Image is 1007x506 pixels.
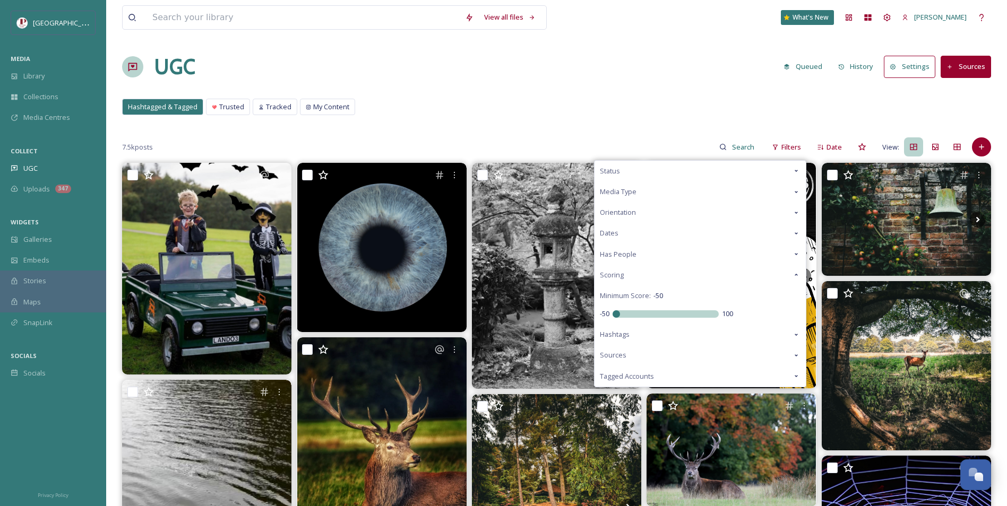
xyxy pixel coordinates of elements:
[479,7,541,28] a: View all files
[600,187,636,197] span: Media Type
[960,459,991,490] button: Open Chat
[11,352,37,360] span: SOCIALS
[941,56,991,77] button: Sources
[600,309,609,319] span: -50
[778,56,833,77] a: Queued
[33,18,100,28] span: [GEOGRAPHIC_DATA]
[11,147,38,155] span: COLLECT
[23,297,41,307] span: Maps
[147,6,460,29] input: Search your library
[23,92,58,102] span: Collections
[781,142,801,152] span: Filters
[23,368,46,378] span: Socials
[600,270,624,280] span: Scoring
[122,142,153,152] span: 7.5k posts
[600,350,626,360] span: Sources
[11,218,39,226] span: WIDGETS
[55,185,71,193] div: 347
[23,71,45,81] span: Library
[884,56,941,77] a: Settings
[653,291,663,301] span: -50
[122,163,291,374] img: Deep in the woodland, a Halloween trail awaits — glowing lanterns, swirling mist and spooky skele...
[17,18,28,28] img: download%20(5).png
[472,163,641,388] img: Twenty Five 049 #twentyfive #blackandwhitetwentyfive #blackandwhite2025 #blackandwhitezen #blacka...
[600,166,620,176] span: Status
[219,102,244,112] span: Trusted
[600,329,630,339] span: Hashtags
[23,255,49,265] span: Embeds
[778,56,828,77] button: Queued
[882,142,899,152] span: View:
[23,163,38,173] span: UGC
[600,291,651,301] span: Minimum Score:
[722,309,733,319] span: 100
[822,163,991,276] img: Tatton Park. Knutsford. 🍎🌸 #tattonpark #kitchengarden #cheshire #knutsford #canon #canonr7 #canon...
[23,234,52,245] span: Galleries
[833,56,879,77] button: History
[600,207,636,217] span: Orientation
[313,102,349,112] span: My Content
[297,163,467,332] img: Another stunning icy blue iris photo! Are you looking for an iris photographer? Why not come and ...
[38,492,68,499] span: Privacy Policy
[600,228,618,238] span: Dates
[914,12,967,22] span: [PERSON_NAME]
[827,142,842,152] span: Date
[11,55,30,63] span: MEDIA
[833,56,884,77] a: History
[781,10,834,25] a: What's New
[23,276,46,286] span: Stories
[23,318,53,328] span: SnapLink
[600,371,654,381] span: Tagged Accounts
[128,102,197,112] span: Hashtagged & Tagged
[822,281,991,450] img: Revisiting some edits from tattonpark 🍁🍂 #photographer #photography #wildlifephotographer #nation...
[266,102,291,112] span: Tracked
[884,56,935,77] button: Settings
[23,112,70,123] span: Media Centres
[23,184,50,194] span: Uploads
[38,488,68,501] a: Privacy Policy
[154,51,195,83] a: UGC
[600,249,636,259] span: Has People
[727,136,761,158] input: Search
[897,7,972,28] a: [PERSON_NAME]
